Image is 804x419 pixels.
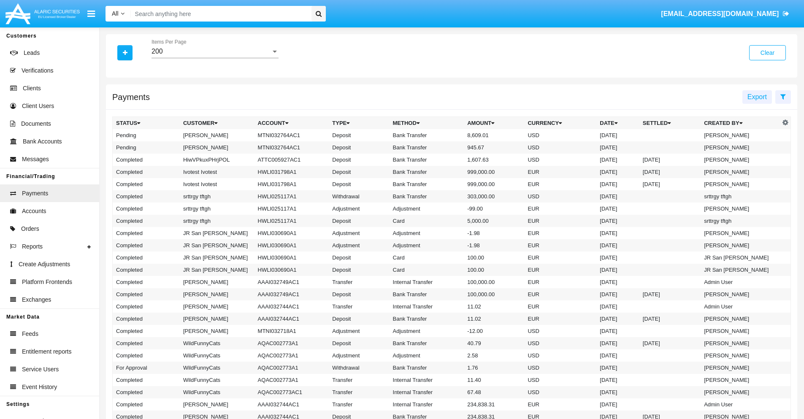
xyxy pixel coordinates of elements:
td: Bank Transfer [390,288,464,300]
td: AQAC002773A1 [254,349,329,362]
td: [PERSON_NAME] [180,325,254,337]
td: srttrgy tftgh [180,190,254,203]
td: [PERSON_NAME] [701,178,780,190]
td: USD [524,374,596,386]
td: [PERSON_NAME] [180,276,254,288]
td: Admin User [701,276,780,288]
td: [DATE] [596,362,639,374]
span: Reports [22,242,43,251]
td: EUR [524,398,596,411]
td: Deposit [329,215,389,227]
td: [DATE] [639,313,701,325]
td: AQAC002773AC1 [254,386,329,398]
td: Bank Transfer [390,178,464,190]
td: EUR [524,264,596,276]
td: [DATE] [596,300,639,313]
img: Logo image [4,1,81,26]
span: Accounts [22,207,46,216]
td: HWLI031798A1 [254,166,329,178]
td: [DATE] [596,203,639,215]
td: [DATE] [596,227,639,239]
td: JR San [PERSON_NAME] [701,251,780,264]
h5: Payments [112,94,150,100]
td: [DATE] [596,264,639,276]
td: Adjustment [329,203,389,215]
td: Transfer [329,386,389,398]
td: srttrgy tftgh [180,203,254,215]
th: Customer [180,117,254,130]
td: Ivotest Ivotest [180,166,254,178]
td: [DATE] [596,129,639,141]
td: [PERSON_NAME] [701,166,780,178]
td: Bank Transfer [390,166,464,178]
th: Settled [639,117,701,130]
td: [DATE] [596,178,639,190]
td: Completed [113,288,180,300]
a: All [106,9,131,18]
td: srttrgy tftgh [701,190,780,203]
td: [DATE] [596,141,639,154]
td: USD [524,129,596,141]
td: srttrgy tftgh [701,215,780,227]
td: [PERSON_NAME] [701,288,780,300]
td: Adjustment [329,227,389,239]
td: Deposit [329,264,389,276]
td: [PERSON_NAME] [180,398,254,411]
td: WildFunnyCats [180,337,254,349]
td: [DATE] [596,190,639,203]
td: [PERSON_NAME] [701,374,780,386]
td: HWLI030690A1 [254,251,329,264]
td: WildFunnyCats [180,374,254,386]
td: [DATE] [596,166,639,178]
td: EUR [524,251,596,264]
td: [DATE] [596,386,639,398]
td: Completed [113,227,180,239]
button: Clear [749,45,786,60]
td: Adjustment [390,325,464,337]
span: Service Users [22,365,59,374]
td: Completed [113,166,180,178]
td: Internal Transfer [390,374,464,386]
td: srttrgy tftgh [180,215,254,227]
td: Bank Transfer [390,154,464,166]
td: HWLI030690A1 [254,227,329,239]
td: Completed [113,251,180,264]
td: HWLI031798A1 [254,178,329,190]
td: Adjustment [390,349,464,362]
td: Completed [113,374,180,386]
td: Completed [113,325,180,337]
td: Transfer [329,300,389,313]
td: Completed [113,154,180,166]
td: [DATE] [596,276,639,288]
td: [DATE] [596,313,639,325]
td: [PERSON_NAME] [701,239,780,251]
td: Bank Transfer [390,129,464,141]
td: JR San [PERSON_NAME] [180,251,254,264]
td: [DATE] [596,337,639,349]
td: AQAC002773A1 [254,374,329,386]
td: HWLI030690A1 [254,239,329,251]
td: Completed [113,190,180,203]
td: 100.00 [464,264,524,276]
td: 100.00 [464,251,524,264]
td: Transfer [329,398,389,411]
td: Card [390,215,464,227]
span: Exchanges [22,295,51,304]
td: [DATE] [639,288,701,300]
td: USD [524,386,596,398]
td: Deposit [329,154,389,166]
th: Account [254,117,329,130]
td: EUR [524,300,596,313]
td: Deposit [329,178,389,190]
td: EUR [524,178,596,190]
td: Internal Transfer [390,300,464,313]
td: [DATE] [596,398,639,411]
span: [EMAIL_ADDRESS][DOMAIN_NAME] [661,10,779,17]
td: [DATE] [596,251,639,264]
td: MTNI032718A1 [254,325,329,337]
td: Completed [113,276,180,288]
td: Adjustment [390,203,464,215]
td: WildFunnyCats [180,386,254,398]
td: Bank Transfer [390,337,464,349]
td: 1.76 [464,362,524,374]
